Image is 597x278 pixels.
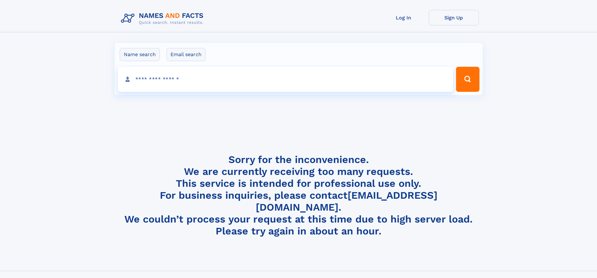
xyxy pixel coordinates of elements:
[166,48,206,61] label: Email search
[120,48,160,61] label: Name search
[429,10,479,25] a: Sign Up
[456,67,479,92] button: Search Button
[256,189,437,213] a: [EMAIL_ADDRESS][DOMAIN_NAME]
[118,67,453,92] input: search input
[379,10,429,25] a: Log In
[118,10,209,27] img: Logo Names and Facts
[118,154,479,237] h4: Sorry for the inconvenience. We are currently receiving too many requests. This service is intend...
